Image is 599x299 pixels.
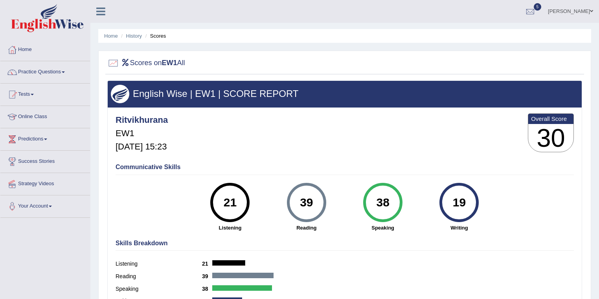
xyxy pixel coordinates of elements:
a: Home [104,33,118,39]
strong: Listening [196,224,264,232]
img: wings.png [111,85,129,103]
h5: EW1 [116,129,168,138]
h4: Communicative Skills [116,164,574,171]
a: Predictions [0,128,90,148]
div: 38 [368,186,397,219]
a: Practice Questions [0,61,90,81]
h4: Ritvikhurana [116,115,168,125]
b: 39 [202,273,212,279]
h2: Scores on All [107,57,185,69]
h5: [DATE] 15:23 [116,142,168,151]
a: Success Stories [0,151,90,170]
div: 21 [216,186,244,219]
strong: Speaking [349,224,417,232]
label: Speaking [116,285,202,293]
li: Scores [143,32,166,40]
h3: 30 [528,124,573,152]
b: Overall Score [531,115,571,122]
a: Your Account [0,195,90,215]
b: 21 [202,261,212,267]
label: Listening [116,260,202,268]
div: 19 [445,186,474,219]
h4: Skills Breakdown [116,240,574,247]
a: History [126,33,142,39]
label: Reading [116,272,202,281]
b: 38 [202,286,212,292]
a: Online Class [0,106,90,126]
a: Tests [0,84,90,103]
a: Home [0,39,90,58]
span: 5 [534,3,542,11]
b: EW1 [162,59,177,67]
a: Strategy Videos [0,173,90,193]
strong: Reading [272,224,341,232]
strong: Writing [425,224,493,232]
h3: English Wise | EW1 | SCORE REPORT [111,89,579,99]
div: 39 [292,186,321,219]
